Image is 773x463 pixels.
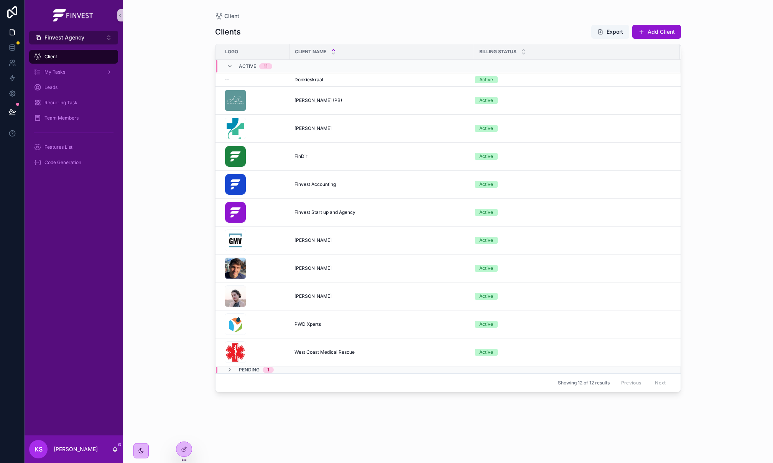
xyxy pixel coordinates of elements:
span: KS [35,445,43,454]
a: Active [475,153,671,160]
div: Active [479,349,493,356]
a: [PERSON_NAME] [294,293,470,299]
button: Add Client [632,25,681,39]
a: FinDir [294,153,470,159]
span: Features List [44,144,72,150]
a: Recurring Task [29,96,118,110]
span: Finvest Accounting [294,181,336,187]
span: [PERSON_NAME] (PB) [294,97,342,103]
a: Donkieskraal [294,77,470,83]
a: [PERSON_NAME] [294,125,470,131]
a: Client [215,12,239,20]
span: Donkieskraal [294,77,323,83]
div: Active [479,293,493,300]
span: Pending [239,367,260,373]
span: Client [44,54,57,60]
span: Team Members [44,115,79,121]
a: Team Members [29,111,118,125]
span: [PERSON_NAME] [294,237,332,243]
a: Active [475,237,671,244]
a: Features List [29,140,118,154]
a: -- [225,77,285,83]
a: [PERSON_NAME] [294,265,470,271]
div: 1 [267,367,269,373]
a: PWD Xperts [294,321,470,327]
div: Active [479,125,493,132]
a: My Tasks [29,65,118,79]
span: Billing Status [479,49,516,55]
a: Client [29,50,118,64]
span: Client Name [295,49,326,55]
span: [PERSON_NAME] [294,265,332,271]
a: Active [475,97,671,104]
span: FinDir [294,153,308,159]
a: Active [475,125,671,132]
h1: Clients [215,26,241,37]
span: West Coast Medical Rescue [294,349,355,355]
button: Select Button [29,31,118,44]
span: Client [224,12,239,20]
div: Active [479,265,493,272]
div: Active [479,153,493,160]
div: Active [479,321,493,328]
a: Active [475,181,671,188]
a: Active [475,265,671,272]
a: Finvest Start up and Agency [294,209,470,215]
span: Logo [225,49,238,55]
button: Export [591,25,629,39]
a: Active [475,209,671,216]
a: Active [475,76,671,83]
div: Active [479,181,493,188]
div: Active [479,209,493,216]
span: Finvest Agency [44,34,84,41]
span: Leads [44,84,58,90]
a: Code Generation [29,156,118,169]
a: [PERSON_NAME] [294,237,470,243]
span: [PERSON_NAME] [294,125,332,131]
a: Active [475,293,671,300]
div: Active [479,97,493,104]
a: Leads [29,80,118,94]
span: [PERSON_NAME] [294,293,332,299]
span: Finvest Start up and Agency [294,209,355,215]
a: [PERSON_NAME] (PB) [294,97,470,103]
a: Active [475,349,671,356]
a: Active [475,321,671,328]
span: Recurring Task [44,100,77,106]
span: My Tasks [44,69,65,75]
div: 11 [264,63,268,69]
a: Finvest Accounting [294,181,470,187]
img: App logo [53,9,94,21]
div: Active [479,76,493,83]
span: -- [225,77,229,83]
span: PWD Xperts [294,321,321,327]
p: [PERSON_NAME] [54,445,98,453]
div: scrollable content [25,44,123,179]
span: Code Generation [44,159,81,166]
div: Active [479,237,493,244]
span: Showing 12 of 12 results [558,380,610,386]
span: Active [239,63,256,69]
a: West Coast Medical Rescue [294,349,470,355]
